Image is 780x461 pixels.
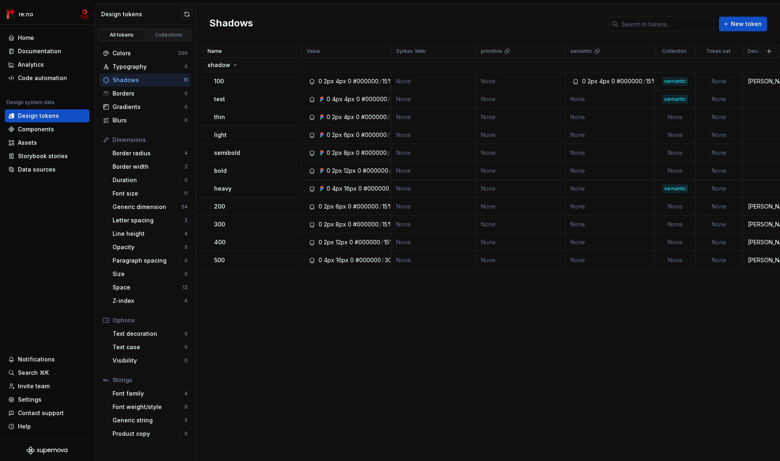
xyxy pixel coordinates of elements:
[388,131,390,139] div: /
[476,251,565,269] td: None
[362,95,387,103] div: #000000
[332,113,342,121] div: 2px
[355,238,380,246] div: #000000
[706,48,730,54] p: Token set
[100,114,191,127] a: Blurs0
[388,113,390,121] div: /
[336,77,346,85] div: 4px
[348,220,351,228] div: 0
[18,355,55,363] div: Notifications
[695,233,743,251] td: None
[214,167,227,175] p: bold
[655,198,695,215] td: None
[109,341,191,354] a: Text case0
[356,149,360,157] div: 0
[332,131,342,139] div: 2px
[379,77,381,85] div: /
[695,251,743,269] td: None
[318,77,322,85] div: 0
[109,160,191,173] a: Border width2
[184,77,188,83] div: 11
[318,220,322,228] div: 0
[332,167,342,175] div: 2px
[565,180,655,198] td: None
[113,76,184,84] div: Shadows
[2,5,93,23] button: re:nomc-develop
[113,63,184,71] div: Typography
[476,144,565,162] td: None
[318,202,322,211] div: 0
[361,113,387,121] div: #000000
[587,77,598,85] div: 2px
[391,72,476,90] td: None
[208,48,222,54] p: Name
[565,233,655,251] td: None
[355,256,381,264] div: #000000
[214,131,227,139] p: light
[646,77,657,85] div: 15%
[599,77,610,85] div: 4px
[184,177,188,183] div: 0
[100,47,191,60] a: Colors206
[391,90,476,108] td: None
[565,144,655,162] td: None
[27,446,67,454] a: Supernova Logo
[109,147,191,160] a: Border radius4
[695,108,743,126] td: None
[149,32,189,38] div: Collections
[113,270,184,278] div: Size
[113,389,184,398] div: Font family
[182,284,188,291] div: 12
[184,244,188,250] div: 0
[109,354,191,367] a: Visibility0
[655,215,695,233] td: None
[113,116,184,124] div: Blurs
[695,126,743,144] td: None
[18,47,61,55] div: Documentation
[344,113,354,121] div: 4px
[214,113,225,121] p: thin
[214,256,225,264] p: 500
[565,198,655,215] td: None
[391,180,476,198] td: None
[318,238,322,246] div: 0
[565,126,655,144] td: None
[113,216,184,224] div: Letter spacing
[695,90,743,108] td: None
[336,238,348,246] div: 12px
[344,167,356,175] div: 12px
[214,202,225,211] p: 200
[336,220,346,228] div: 8px
[18,382,50,390] div: Invite team
[565,251,655,269] td: None
[184,117,188,124] div: 0
[565,90,655,108] td: None
[113,189,184,198] div: Font size
[5,45,89,58] a: Documentation
[109,174,191,187] a: Duration0
[18,112,59,120] div: Design tokens
[565,162,655,180] td: None
[5,163,89,176] a: Data sources
[379,202,381,211] div: /
[113,283,182,291] div: Space
[100,87,191,100] a: Borders0
[109,387,191,400] a: Font family4
[100,74,191,87] a: Shadows11
[5,109,89,122] a: Design tokens
[184,150,188,157] div: 4
[113,376,188,384] div: Strings
[655,233,695,251] td: None
[385,256,397,264] div: 30%
[324,220,334,228] div: 2px
[101,10,181,18] div: Design tokens
[348,202,351,211] div: 0
[113,330,184,338] div: Text decoration
[476,180,565,198] td: None
[382,77,393,85] div: 15%
[570,48,592,54] p: semantic
[332,149,342,157] div: 2px
[109,227,191,240] a: Line height4
[356,95,360,103] div: 0
[318,256,322,264] div: 0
